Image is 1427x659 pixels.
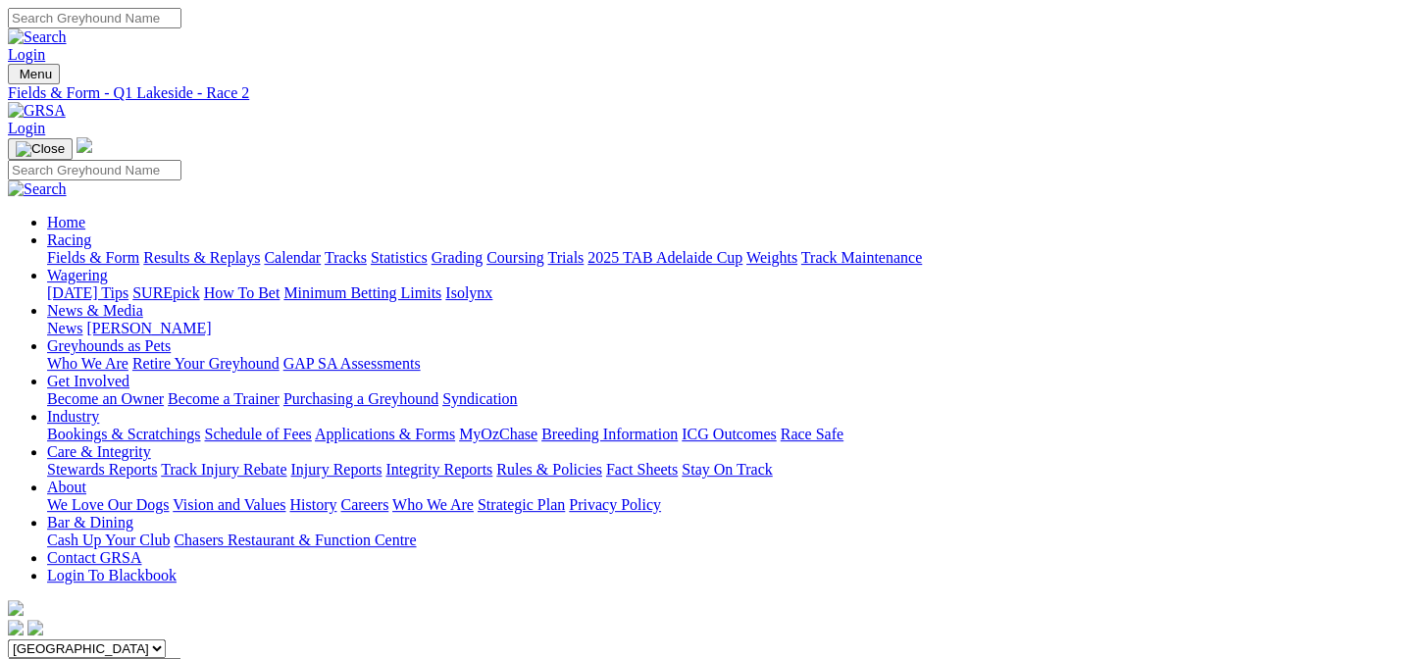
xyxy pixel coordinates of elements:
[47,231,91,248] a: Racing
[459,426,537,442] a: MyOzChase
[47,426,200,442] a: Bookings & Scratchings
[47,567,177,583] a: Login To Blackbook
[8,120,45,136] a: Login
[264,249,321,266] a: Calendar
[606,461,678,478] a: Fact Sheets
[47,249,139,266] a: Fields & Form
[132,355,280,372] a: Retire Your Greyhound
[682,461,772,478] a: Stay On Track
[20,67,52,81] span: Menu
[289,496,336,513] a: History
[47,355,1405,373] div: Greyhounds as Pets
[204,284,280,301] a: How To Bet
[8,46,45,63] a: Login
[16,141,65,157] img: Close
[8,138,73,160] button: Toggle navigation
[290,461,382,478] a: Injury Reports
[801,249,922,266] a: Track Maintenance
[392,496,474,513] a: Who We Are
[47,302,143,319] a: News & Media
[47,549,141,566] a: Contact GRSA
[496,461,602,478] a: Rules & Policies
[47,408,99,425] a: Industry
[8,84,1405,102] a: Fields & Form - Q1 Lakeside - Race 2
[283,390,438,407] a: Purchasing a Greyhound
[478,496,565,513] a: Strategic Plan
[47,355,128,372] a: Who We Are
[47,479,86,495] a: About
[8,8,181,28] input: Search
[174,532,416,548] a: Chasers Restaurant & Function Centre
[8,620,24,635] img: facebook.svg
[315,426,455,442] a: Applications & Forms
[47,461,1405,479] div: Care & Integrity
[682,426,776,442] a: ICG Outcomes
[47,532,1405,549] div: Bar & Dining
[168,390,280,407] a: Become a Trainer
[47,390,1405,408] div: Get Involved
[132,284,199,301] a: SUREpick
[47,514,133,531] a: Bar & Dining
[325,249,367,266] a: Tracks
[47,390,164,407] a: Become an Owner
[204,426,311,442] a: Schedule of Fees
[86,320,211,336] a: [PERSON_NAME]
[780,426,842,442] a: Race Safe
[76,137,92,153] img: logo-grsa-white.png
[283,284,441,301] a: Minimum Betting Limits
[47,532,170,548] a: Cash Up Your Club
[47,214,85,230] a: Home
[442,390,517,407] a: Syndication
[47,284,128,301] a: [DATE] Tips
[432,249,483,266] a: Grading
[569,496,661,513] a: Privacy Policy
[47,320,82,336] a: News
[445,284,492,301] a: Isolynx
[47,320,1405,337] div: News & Media
[371,249,428,266] a: Statistics
[47,496,1405,514] div: About
[47,337,171,354] a: Greyhounds as Pets
[8,180,67,198] img: Search
[587,249,742,266] a: 2025 TAB Adelaide Cup
[8,600,24,616] img: logo-grsa-white.png
[283,355,421,372] a: GAP SA Assessments
[340,496,388,513] a: Careers
[47,284,1405,302] div: Wagering
[143,249,260,266] a: Results & Replays
[547,249,584,266] a: Trials
[385,461,492,478] a: Integrity Reports
[47,373,129,389] a: Get Involved
[8,28,67,46] img: Search
[47,496,169,513] a: We Love Our Dogs
[27,620,43,635] img: twitter.svg
[8,64,60,84] button: Toggle navigation
[541,426,678,442] a: Breeding Information
[746,249,797,266] a: Weights
[161,461,286,478] a: Track Injury Rebate
[8,160,181,180] input: Search
[486,249,544,266] a: Coursing
[47,267,108,283] a: Wagering
[47,249,1405,267] div: Racing
[8,102,66,120] img: GRSA
[47,426,1405,443] div: Industry
[173,496,285,513] a: Vision and Values
[47,461,157,478] a: Stewards Reports
[47,443,151,460] a: Care & Integrity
